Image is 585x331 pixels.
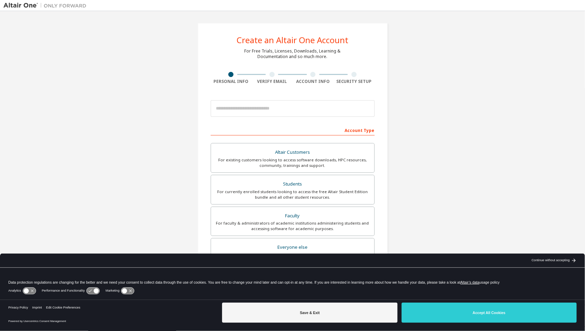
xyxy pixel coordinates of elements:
[215,189,370,200] div: For currently enrolled students looking to access the free Altair Student Edition bundle and all ...
[237,36,348,44] div: Create an Altair One Account
[252,79,293,84] div: Verify Email
[215,243,370,252] div: Everyone else
[3,2,90,9] img: Altair One
[215,220,370,231] div: For faculty & administrators of academic institutions administering students and accessing softwa...
[215,157,370,168] div: For existing customers looking to access software downloads, HPC resources, community, trainings ...
[215,252,370,263] div: For individuals, businesses and everyone else looking to try Altair software and explore our prod...
[215,179,370,189] div: Students
[211,79,252,84] div: Personal Info
[293,79,334,84] div: Account Info
[215,148,370,157] div: Altair Customers
[333,79,375,84] div: Security Setup
[215,211,370,221] div: Faculty
[245,48,341,59] div: For Free Trials, Licenses, Downloads, Learning & Documentation and so much more.
[211,124,375,135] div: Account Type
